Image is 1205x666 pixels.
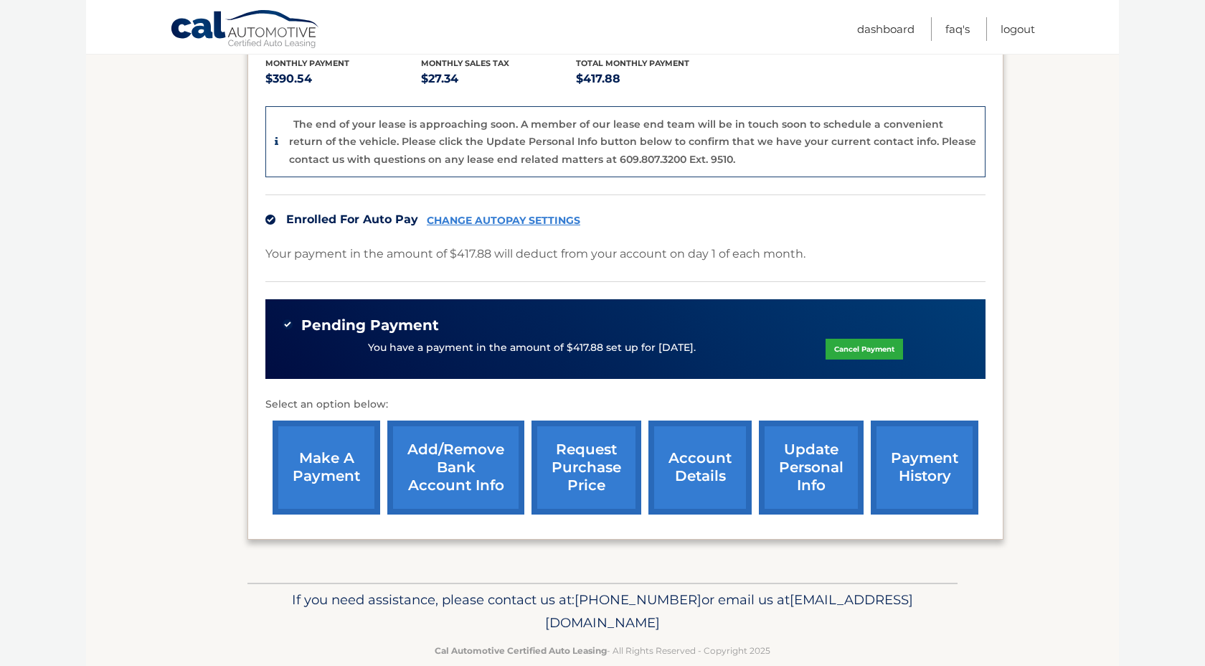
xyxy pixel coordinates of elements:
[265,215,275,225] img: check.svg
[427,215,580,227] a: CHANGE AUTOPAY SETTINGS
[301,316,439,334] span: Pending Payment
[273,421,380,515] a: make a payment
[257,588,948,634] p: If you need assistance, please contact us at: or email us at
[170,9,321,51] a: Cal Automotive
[1001,17,1035,41] a: Logout
[435,645,607,656] strong: Cal Automotive Certified Auto Leasing
[265,244,805,264] p: Your payment in the amount of $417.88 will deduct from your account on day 1 of each month.
[576,58,689,68] span: Total Monthly Payment
[265,396,986,413] p: Select an option below:
[857,17,915,41] a: Dashboard
[945,17,970,41] a: FAQ's
[368,340,696,356] p: You have a payment in the amount of $417.88 set up for [DATE].
[826,339,903,360] a: Cancel Payment
[648,421,752,515] a: account details
[265,69,421,89] p: $390.54
[759,421,864,515] a: update personal info
[257,643,948,658] p: - All Rights Reserved - Copyright 2025
[575,591,701,608] span: [PHONE_NUMBER]
[421,69,577,89] p: $27.34
[387,421,524,515] a: Add/Remove bank account info
[531,421,641,515] a: request purchase price
[421,58,509,68] span: Monthly sales Tax
[289,118,976,166] p: The end of your lease is approaching soon. A member of our lease end team will be in touch soon t...
[265,58,349,68] span: Monthly Payment
[286,212,418,226] span: Enrolled For Auto Pay
[283,319,293,329] img: check-green.svg
[576,69,732,89] p: $417.88
[871,421,978,515] a: payment history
